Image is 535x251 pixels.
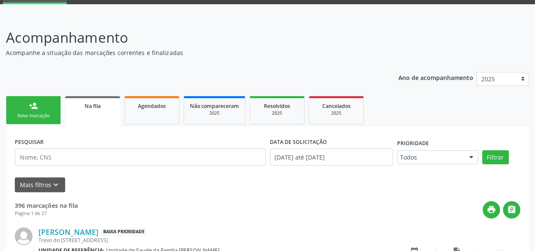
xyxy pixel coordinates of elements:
[190,110,239,116] div: 2025
[507,205,516,214] i: 
[482,150,509,165] button: Filtrar
[102,228,146,237] span: Baixa Prioridade
[487,205,496,214] i: print
[397,137,429,150] label: Prioridade
[15,177,65,192] button: Mais filtroskeyboard_arrow_down
[270,135,327,149] label: DATA DE SOLICITAÇÃO
[483,201,500,218] button: print
[29,101,38,110] div: person_add
[315,110,357,116] div: 2025
[138,102,166,110] span: Agendados
[12,113,55,119] div: Nova marcação
[398,72,473,83] p: Ano de acompanhamento
[256,110,298,116] div: 2025
[264,102,290,110] span: Resolvidos
[85,102,101,110] span: Na fila
[38,237,393,244] div: Trevo do [STREET_ADDRESS]
[400,153,461,162] span: Todos
[503,201,520,218] button: 
[15,201,78,210] strong: 396 marcações na fila
[15,210,78,217] div: Página 1 de 27
[190,102,239,110] span: Não compareceram
[38,227,99,237] a: [PERSON_NAME]
[15,149,266,165] input: Nome, CNS
[6,27,372,48] p: Acompanhamento
[270,149,393,165] input: Selecione um intervalo
[6,48,372,57] p: Acompanhe a situação das marcações correntes e finalizadas
[51,180,60,190] i: keyboard_arrow_down
[322,102,351,110] span: Cancelados
[15,135,44,149] label: PESQUISAR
